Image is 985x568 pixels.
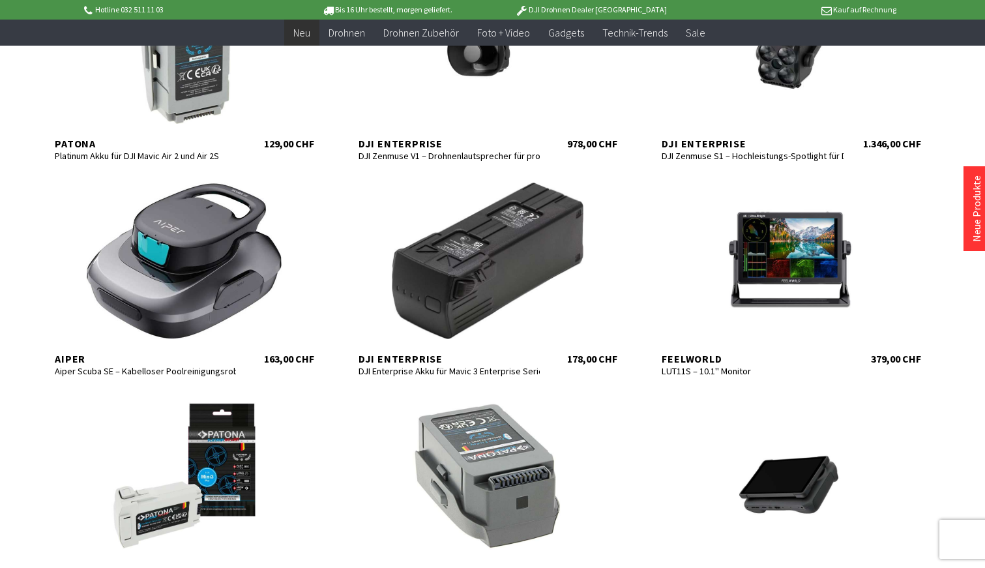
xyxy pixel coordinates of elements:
p: Hotline 032 511 11 03 [82,2,286,18]
a: Neu [284,20,319,46]
a: Feelworld LUT11S – 10.1" Monitor 379,00 CHF [649,183,934,365]
span: Drohnen Zubehör [383,26,459,39]
div: 129,00 CHF [264,137,314,150]
a: DJI Enterprise DJI Enterprise Akku für Mavic 3 Enterprise Serie (C1-Version) 178,00 CHF [345,183,630,365]
div: DJI Enterprise [359,352,540,365]
a: Drohnen Zubehör [374,20,468,46]
span: Sale [686,26,705,39]
div: DJI Enterprise Akku für Mavic 3 Enterprise Serie (C1-Version) [359,365,540,377]
div: 978,00 CHF [567,137,617,150]
div: DJI Zenmuse V1 – Drohnenlautsprecher für professionelle Einsätze [359,150,540,162]
a: Sale [677,20,714,46]
span: Foto + Video [477,26,530,39]
a: Neue Produkte [970,175,983,242]
div: DJI Enterprise [359,137,540,150]
a: Gadgets [539,20,593,46]
span: Neu [293,26,310,39]
div: DJI Enterprise [662,137,843,150]
p: DJI Drohnen Dealer [GEOGRAPHIC_DATA] [489,2,692,18]
div: Aiper Scuba SE – Kabelloser Poolreinigungsroboter [55,365,236,377]
div: LUT11S – 10.1" Monitor [662,365,843,377]
div: 379,00 CHF [871,352,921,365]
a: Drohnen [319,20,374,46]
span: Gadgets [548,26,584,39]
div: DJI Zenmuse S1 – Hochleistungs-Spotlight für Drohneneinsätze bei Nacht [662,150,843,162]
div: Patona [55,137,236,150]
div: Platinum Akku für DJI Mavic Air 2 und Air 2S [55,150,236,162]
p: Bis 16 Uhr bestellt, morgen geliefert. [286,2,489,18]
a: Foto + Video [468,20,539,46]
div: Aiper [55,352,236,365]
a: Aiper Aiper Scuba SE – Kabelloser Poolreinigungsroboter 163,00 CHF [42,183,327,365]
div: 1.346,00 CHF [863,137,921,150]
a: Technik-Trends [593,20,677,46]
div: 163,00 CHF [264,352,314,365]
span: Technik-Trends [602,26,668,39]
div: Feelworld [662,352,843,365]
p: Kauf auf Rechnung [693,2,896,18]
span: Drohnen [329,26,365,39]
div: 178,00 CHF [567,352,617,365]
